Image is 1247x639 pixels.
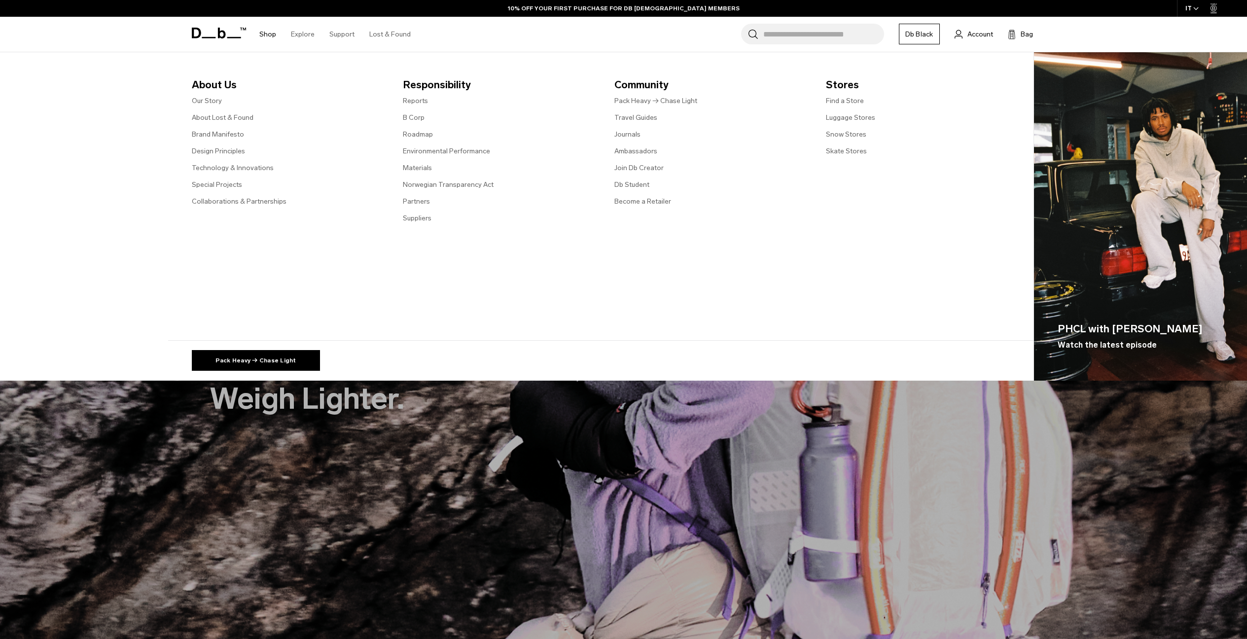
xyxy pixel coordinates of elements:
[403,77,599,93] span: Responsibility
[403,196,430,207] a: Partners
[403,163,432,173] a: Materials
[192,350,320,371] a: Pack Heavy → Chase Light
[403,96,428,106] a: Reports
[955,28,993,40] a: Account
[1021,29,1033,39] span: Bag
[508,4,740,13] a: 10% OFF YOUR FIRST PURCHASE FOR DB [DEMOGRAPHIC_DATA] MEMBERS
[192,163,274,173] a: Technology & Innovations
[614,96,697,106] a: Pack Heavy → Chase Light
[1058,339,1157,351] span: Watch the latest episode
[1034,52,1247,381] img: Db
[403,179,494,190] a: Norwegian Transparency Act
[192,146,245,156] a: Design Principles
[614,146,657,156] a: Ambassadors
[403,112,425,123] a: B Corp
[826,112,875,123] a: Luggage Stores
[614,196,671,207] a: Become a Retailer
[826,129,866,140] a: Snow Stores
[259,17,276,52] a: Shop
[826,77,1022,93] span: Stores
[192,179,242,190] a: Special Projects
[192,77,388,93] span: About Us
[1034,52,1247,381] a: PHCL with [PERSON_NAME] Watch the latest episode Db
[614,163,664,173] a: Join Db Creator
[192,96,222,106] a: Our Story
[291,17,315,52] a: Explore
[192,112,253,123] a: About Lost & Found
[403,213,431,223] a: Suppliers
[403,146,490,156] a: Environmental Performance
[192,196,286,207] a: Collaborations & Partnerships
[329,17,355,52] a: Support
[192,129,244,140] a: Brand Manifesto
[614,129,641,140] a: Journals
[1058,321,1203,337] span: PHCL with [PERSON_NAME]
[899,24,940,44] a: Db Black
[403,129,433,140] a: Roadmap
[369,17,411,52] a: Lost & Found
[614,77,810,93] span: Community
[614,112,657,123] a: Travel Guides
[1008,28,1033,40] button: Bag
[826,96,864,106] a: Find a Store
[614,179,649,190] a: Db Student
[967,29,993,39] span: Account
[826,146,867,156] a: Skate Stores
[252,17,418,52] nav: Main Navigation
